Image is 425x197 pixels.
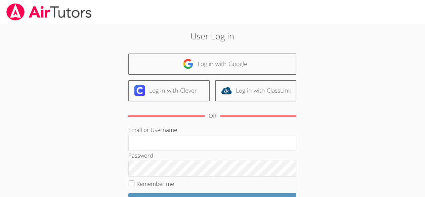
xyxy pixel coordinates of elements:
[128,80,210,101] a: Log in with Clever
[128,54,296,75] a: Log in with Google
[209,111,216,121] div: OR
[98,30,327,42] h2: User Log in
[134,85,145,96] img: clever-logo-6eab21bc6e7a338710f1a6ff85c0baf02591cd810cc4098c63d3a4b26e2feb20.svg
[215,80,296,101] a: Log in with ClassLink
[221,85,232,96] img: classlink-logo-d6bb404cc1216ec64c9a2012d9dc4662098be43eaf13dc465df04b49fa7ab582.svg
[6,3,92,21] img: airtutors_banner-c4298cdbf04f3fff15de1276eac7730deb9818008684d7c2e4769d2f7ddbe033.png
[128,126,177,134] label: Email or Username
[136,180,174,188] label: Remember me
[183,59,194,69] img: google-logo-50288ca7cdecda66e5e0955fdab243c47b7ad437acaf1139b6f446037453330a.svg
[128,152,153,159] label: Password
